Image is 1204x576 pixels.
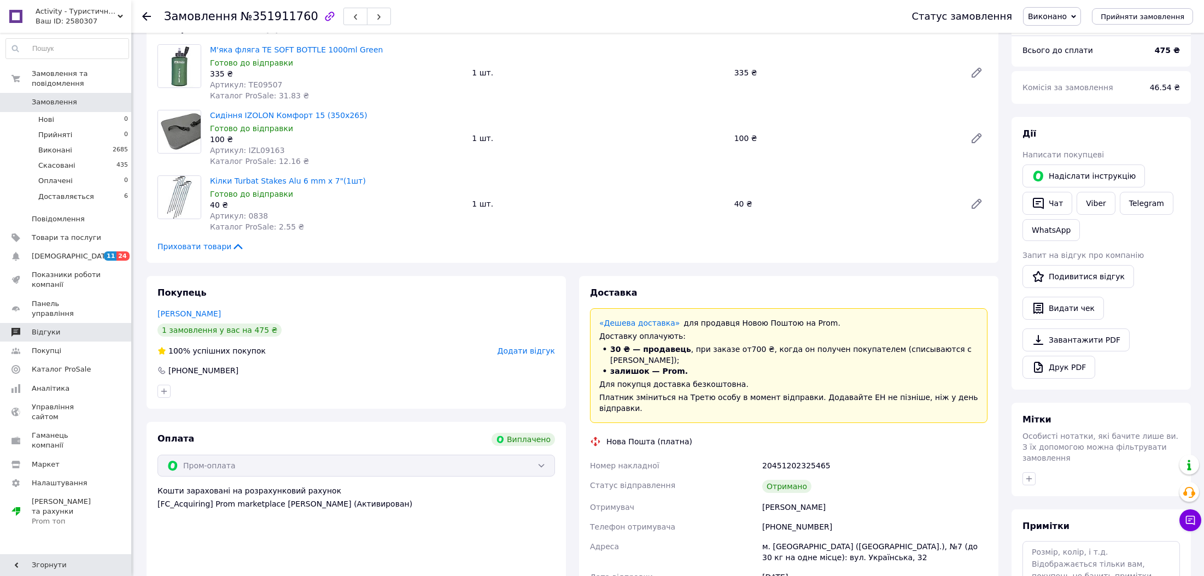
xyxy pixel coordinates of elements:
a: Завантажити PDF [1022,328,1130,351]
span: Доставляється [38,192,94,202]
span: Виконано [1028,12,1067,21]
span: Виконані [38,145,72,155]
span: Повідомлення [32,214,85,224]
span: 2685 [113,145,128,155]
span: Замовлення [32,97,77,107]
div: Кошти зараховані на розрахунковий рахунок [157,485,555,509]
span: Готово до відправки [210,58,293,67]
span: Додати відгук [498,346,555,355]
span: Нові [38,115,54,125]
div: Доставку оплачують: [599,331,978,342]
span: №351911760 [241,10,318,23]
span: Управління сайтом [32,402,101,422]
span: Приховати товари [157,241,244,252]
span: Скасовані [38,161,75,171]
div: 40 ₴ [210,199,463,210]
button: Надіслати інструкцію [1022,164,1145,187]
div: Повернутися назад [142,11,151,22]
div: Виплачено [492,433,555,446]
span: Написати покупцеві [1022,150,1104,159]
span: Мітки [1022,414,1051,425]
a: Редагувати [966,127,987,149]
a: Кілки Turbat Stakes Alu 6 mm x 7"(1шт) [210,177,366,185]
div: [PERSON_NAME] [760,497,990,517]
img: Сидіння IZOLON Комфорт 15 (350х265) [158,110,201,153]
span: Каталог ProSale: 12.16 ₴ [210,157,309,166]
div: Отримано [762,480,811,493]
a: «Дешева доставка» [599,319,680,327]
input: Пошук [6,39,128,58]
span: Дії [1022,128,1036,139]
div: Prom топ [32,516,101,526]
div: 1 шт. [467,65,729,80]
div: 1 замовлення у вас на 475 ₴ [157,324,282,337]
div: 335 ₴ [730,65,961,80]
span: Артикул: IZL09163 [210,146,285,155]
span: Маркет [32,460,60,469]
div: успішних покупок [157,345,266,356]
span: Замовлення [164,10,237,23]
a: Редагувати [966,193,987,215]
a: Редагувати [966,62,987,84]
span: 100% [168,346,190,355]
span: 24 [116,251,129,261]
div: м. [GEOGRAPHIC_DATA] ([GEOGRAPHIC_DATA].), №7 (до 30 кг на одне місце): вул. Українська, 32 [760,537,990,567]
li: , при заказе от 700 ₴ , когда он получен покупателем (списываются с [PERSON_NAME]); [599,344,978,366]
img: Кілки Turbat Stakes Alu 6 mm x 7"(1шт) [158,176,201,219]
div: Платник зміниться на Третю особу в момент відправки. Додавайте ЕН не пізніше, ніж у день відправки. [599,392,978,414]
a: Viber [1077,192,1115,215]
div: 1 шт. [467,196,729,211]
div: Статус замовлення [911,11,1012,22]
span: Товари та послуги [32,233,101,243]
span: Телефон отримувача [590,522,675,531]
span: [DEMOGRAPHIC_DATA] [32,251,113,261]
span: Особисті нотатки, які бачите лише ви. З їх допомогою можна фільтрувати замовлення [1022,432,1178,462]
span: Прийняті [38,130,72,140]
div: [FC_Acquiring] Prom marketplace [PERSON_NAME] (Активирован) [157,498,555,509]
span: залишок — Prom. [610,367,688,375]
img: М'яка фляга TE SOFT BOTTLE 1000ml Green [158,45,201,87]
div: для продавця Новою Поштою на Prom. [599,318,978,328]
span: Налаштування [32,478,87,488]
div: [PHONE_NUMBER] [167,365,239,376]
span: Запит на відгук про компанію [1022,251,1144,260]
a: WhatsApp [1022,219,1080,241]
span: Панель управління [32,299,101,319]
button: Прийняти замовлення [1092,8,1193,25]
span: 30 ₴ — продавець [610,345,691,354]
span: Адреса [590,542,619,551]
span: Отримувач [590,503,634,512]
div: Нова Пошта (платна) [604,436,695,447]
div: 20451202325465 [760,456,990,475]
span: Артикул: 0838 [210,211,268,220]
span: Оплачені [38,176,73,186]
span: 11 [104,251,116,261]
span: Готово до відправки [210,190,293,198]
span: Номер накладної [590,461,659,470]
a: Друк PDF [1022,356,1095,379]
div: [PHONE_NUMBER] [760,517,990,537]
a: М'яка фляга TE SOFT BOTTLE 1000ml Green [210,45,383,54]
span: 0 [124,130,128,140]
span: Каталог ProSale: 31.83 ₴ [210,91,309,100]
span: Готово до відправки [210,124,293,133]
span: Всього до сплати [1022,46,1093,55]
span: 0 [124,176,128,186]
a: Telegram [1120,192,1173,215]
span: Замовлення та повідомлення [32,69,131,89]
button: Чат [1022,192,1072,215]
span: Комісія за замовлення [1022,83,1113,92]
div: 1 шт. [467,131,729,146]
span: [PERSON_NAME] та рахунки [32,497,101,527]
span: 435 [116,161,128,171]
b: 475 ₴ [1155,46,1180,55]
div: 40 ₴ [730,196,961,211]
div: Ваш ID: 2580307 [36,16,131,26]
a: Сидіння IZOLON Комфорт 15 (350х265) [210,111,367,120]
span: Аналітика [32,384,69,393]
div: 335 ₴ [210,68,463,79]
div: 100 ₴ [730,131,961,146]
span: Activity - Туристичне та гірськолижне спорядження, спортивний одяг, взуття, аксесуари [36,7,118,16]
button: Чат з покупцем [1179,509,1201,531]
span: Примітки [1022,521,1069,531]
